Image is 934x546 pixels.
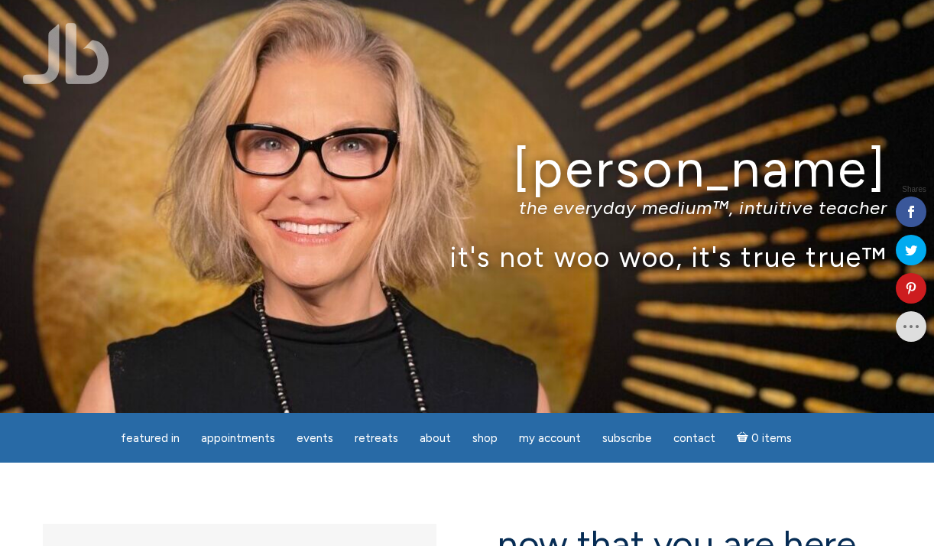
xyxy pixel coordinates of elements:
[673,431,715,445] span: Contact
[664,424,725,453] a: Contact
[410,424,460,453] a: About
[510,424,590,453] a: My Account
[355,431,398,445] span: Retreats
[737,431,751,445] i: Cart
[902,186,926,193] span: Shares
[47,197,887,219] p: the everyday medium™, intuitive teacher
[420,431,451,445] span: About
[47,140,887,197] h1: [PERSON_NAME]
[345,424,407,453] a: Retreats
[192,424,284,453] a: Appointments
[728,422,801,453] a: Cart0 items
[472,431,498,445] span: Shop
[121,431,180,445] span: featured in
[463,424,507,453] a: Shop
[593,424,661,453] a: Subscribe
[519,431,581,445] span: My Account
[297,431,333,445] span: Events
[751,433,792,444] span: 0 items
[287,424,342,453] a: Events
[201,431,275,445] span: Appointments
[112,424,189,453] a: featured in
[23,23,109,84] img: Jamie Butler. The Everyday Medium
[47,240,887,273] p: it's not woo woo, it's true true™
[602,431,652,445] span: Subscribe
